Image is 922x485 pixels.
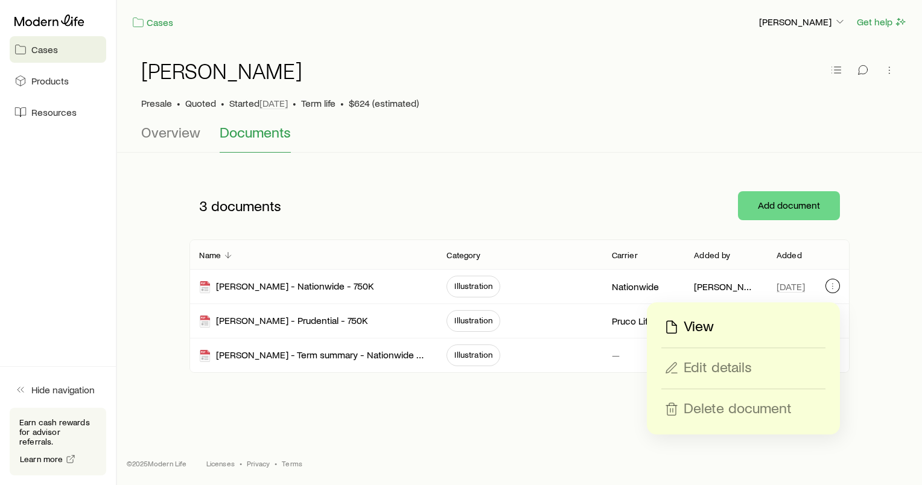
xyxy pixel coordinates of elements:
span: Products [31,75,69,87]
p: Presale [141,97,172,109]
button: View [661,317,825,338]
span: $624 (estimated) [349,97,419,109]
p: Edit details [684,358,752,378]
div: Case details tabs [141,124,898,153]
button: Hide navigation [10,376,106,403]
p: Carrier [612,250,638,260]
p: © 2025 Modern Life [127,458,187,468]
button: [PERSON_NAME] [758,15,847,30]
span: Term life [301,97,335,109]
button: Get help [856,15,908,29]
p: [PERSON_NAME] [694,281,757,293]
span: Illustration [454,281,492,291]
a: Cases [132,16,174,30]
span: Documents [220,124,291,141]
span: Illustration [454,350,492,360]
p: View [684,317,714,337]
span: Overview [141,124,200,141]
button: Add document [738,191,840,220]
span: • [240,458,242,468]
p: Started [229,97,288,109]
p: Delete document [684,399,792,419]
h1: [PERSON_NAME] [141,59,302,83]
a: Products [10,68,106,94]
span: Resources [31,106,77,118]
span: • [340,97,344,109]
p: Nationwide [612,281,659,293]
p: Name [199,250,221,260]
a: Terms [282,458,302,468]
div: [PERSON_NAME] - Prudential - 750K [199,314,368,328]
a: Cases [10,36,106,63]
span: Illustration [454,315,492,325]
span: [DATE] [259,97,288,109]
span: Learn more [20,455,63,463]
p: Added [777,250,802,260]
p: Added by [694,250,730,260]
span: documents [211,197,281,214]
span: [DATE] [777,281,805,293]
div: [PERSON_NAME] - Term summary - Nationwide - Prudential - 750K [199,349,427,363]
p: Pruco Life Insurance Company [612,315,675,327]
button: Delete document [661,399,825,420]
span: 3 [199,197,208,214]
span: Quoted [185,97,216,109]
span: • [177,97,180,109]
span: • [275,458,277,468]
a: Resources [10,99,106,125]
span: • [293,97,296,109]
a: Privacy [247,458,270,468]
a: Licenses [206,458,235,468]
span: Hide navigation [31,384,95,396]
p: [PERSON_NAME] [759,16,846,28]
p: Category [447,250,480,260]
span: • [221,97,224,109]
span: Cases [31,43,58,55]
p: — [612,349,620,361]
div: Earn cash rewards for advisor referrals.Learn more [10,408,106,475]
div: [PERSON_NAME] - Nationwide - 750K [199,280,374,294]
button: Edit details [661,358,825,379]
p: Earn cash rewards for advisor referrals. [19,417,97,446]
